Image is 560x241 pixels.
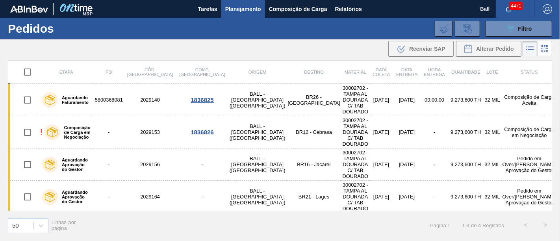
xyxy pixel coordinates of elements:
h1: Pedidos [8,24,119,33]
span: Data coleta [373,67,390,77]
td: 00:00:00 [421,84,448,116]
td: 9.273,600 TH [448,181,483,213]
td: - [94,148,124,181]
img: Logout [543,4,552,14]
label: Aguardando Aprovação do Gestor [58,158,91,172]
span: Reenviar SAP [409,46,445,52]
td: - [421,116,448,148]
span: Tarefas [198,4,217,14]
span: 1 - 4 de 4 Registros [462,222,504,228]
td: - [421,148,448,181]
span: Página : 1 [430,222,450,228]
span: Alterar Pedido [476,46,514,52]
td: 32 MIL [484,181,501,213]
span: Linhas por página [52,219,76,231]
span: Planejamento [225,4,261,14]
span: Lote [487,70,498,74]
td: BALL - [GEOGRAPHIC_DATA] ([GEOGRAPHIC_DATA]) [228,148,287,181]
div: Visão em Cards [538,41,552,56]
td: 2029156 [124,148,176,181]
button: < [516,215,536,235]
td: [DATE] [369,116,393,148]
td: 9.273,600 TH [448,116,483,148]
img: TNhmsLtSVTkK8tSr43FrP2fwEKptu5GPRR3wAAAABJRU5ErkJggg== [10,6,48,13]
td: Pedido em Over/[PERSON_NAME] Aprovação do Gestor [501,148,558,181]
div: ! [40,128,43,137]
td: BR26 - [GEOGRAPHIC_DATA] [287,84,341,116]
label: Composição de Carga em Negociação [60,125,91,139]
span: Cód. [GEOGRAPHIC_DATA] [127,67,173,77]
td: BR16 - Jacareí [287,148,341,181]
div: Reenviar SAP [388,41,454,57]
td: [DATE] [369,148,393,181]
td: - [421,181,448,213]
span: Composição de Carga [269,4,327,14]
button: Filtro [485,21,552,37]
td: 2029164 [124,181,176,213]
td: [DATE] [369,84,393,116]
div: Importar Negociações dos Pedidos [435,21,452,37]
td: BR12 - Cebrasa [287,116,341,148]
span: Material [345,70,366,74]
td: [DATE] [393,181,421,213]
a: Aguardando Faturamento58003680812029140BALL - [GEOGRAPHIC_DATA] ([GEOGRAPHIC_DATA])BR26 - [GEOGRA... [8,84,558,116]
td: - [94,116,124,148]
td: Pedido em Over/[PERSON_NAME] Aprovação do Gestor [501,181,558,213]
span: Data entrega [396,67,417,77]
span: 4471 [509,2,523,10]
td: [DATE] [369,181,393,213]
td: 30002702 - TAMPA AL DOURADA C/ TAB DOURADO [341,116,369,148]
span: Filtro [518,26,532,32]
td: [DATE] [393,116,421,148]
td: BALL - [GEOGRAPHIC_DATA] ([GEOGRAPHIC_DATA]) [228,181,287,213]
span: Etapa [59,70,73,74]
td: 30002702 - TAMPA AL DOURADA C/ TAB DOURADO [341,148,369,181]
span: Hora Entrega [424,67,445,77]
div: Visão em Lista [523,41,538,56]
span: Quantidade [451,70,480,74]
label: Aguardando Faturamento [58,95,91,105]
td: 9.273,600 TH [448,84,483,116]
span: PO [106,70,112,74]
div: 50 [12,222,19,229]
a: Aguardando Aprovação do Gestor-2029164-BALL - [GEOGRAPHIC_DATA] ([GEOGRAPHIC_DATA])BR21 - Lages30... [8,181,558,213]
td: 32 MIL [484,84,501,116]
td: - [94,181,124,213]
td: 32 MIL [484,116,501,148]
button: > [536,215,555,235]
div: 1836826 [177,129,227,135]
label: Aguardando Aprovação do Gestor [58,190,91,204]
td: - [176,181,228,213]
td: [DATE] [393,148,421,181]
td: 30002702 - TAMPA AL DOURADA C/ TAB DOURADO [341,84,369,116]
td: BR21 - Lages [287,181,341,213]
a: !Composição de Carga em Negociação-2029153BALL - [GEOGRAPHIC_DATA] ([GEOGRAPHIC_DATA])BR12 - Cebr... [8,116,558,148]
td: 32 MIL [484,148,501,181]
span: Destino [304,70,324,74]
td: Composição de Carga Aceita [501,84,558,116]
span: Relatórios [335,4,362,14]
span: Origem [248,70,266,74]
button: Notificações [496,4,521,15]
div: 1836825 [177,96,227,103]
td: Composição de Carga em Negociação [501,116,558,148]
td: 2029153 [124,116,176,148]
div: Alterar Pedido [456,41,521,57]
td: BALL - [GEOGRAPHIC_DATA] ([GEOGRAPHIC_DATA]) [228,84,287,116]
a: Aguardando Aprovação do Gestor-2029156-BALL - [GEOGRAPHIC_DATA] ([GEOGRAPHIC_DATA])BR16 - Jacareí... [8,148,558,181]
td: 9.273,600 TH [448,148,483,181]
td: 2029140 [124,84,176,116]
span: Status [521,70,538,74]
td: - [176,148,228,181]
td: [DATE] [393,84,421,116]
td: 30002702 - TAMPA AL DOURADA C/ TAB DOURADO [341,181,369,213]
td: BALL - [GEOGRAPHIC_DATA] ([GEOGRAPHIC_DATA]) [228,116,287,148]
div: Solicitação de Revisão de Pedidos [455,21,480,37]
td: 5800368081 [94,84,124,116]
span: Comp. [GEOGRAPHIC_DATA] [179,67,225,77]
